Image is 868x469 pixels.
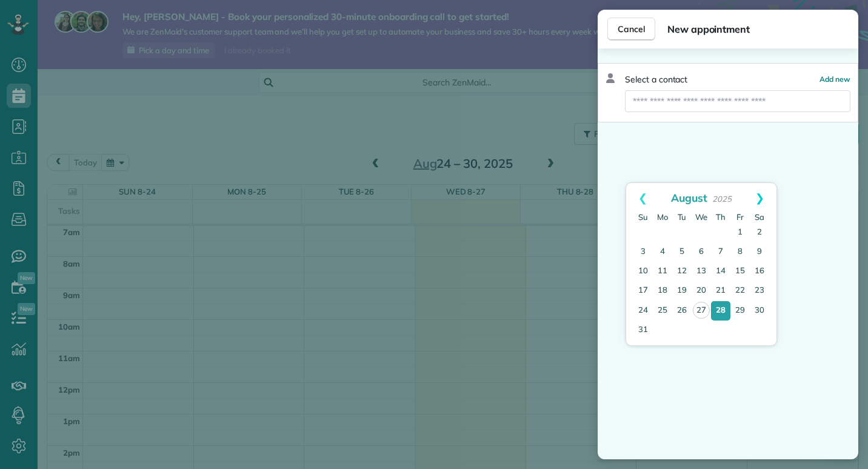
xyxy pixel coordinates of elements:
a: 17 [633,281,653,301]
a: 19 [672,281,692,301]
a: 2 [750,223,769,242]
a: 11 [653,262,672,281]
a: 21 [711,281,730,301]
a: 18 [653,281,672,301]
a: 22 [730,281,750,301]
a: 1 [730,223,750,242]
a: 9 [750,242,769,262]
a: Next [743,183,776,213]
span: Wednesday [695,212,707,222]
span: Sunday [638,212,648,222]
a: 6 [692,242,711,262]
a: 31 [633,321,653,340]
a: 14 [711,262,730,281]
a: 29 [730,301,750,321]
a: 20 [692,281,711,301]
span: 2025 [712,194,732,204]
a: 25 [653,301,672,321]
a: 4 [653,242,672,262]
a: 3 [633,242,653,262]
a: 12 [672,262,692,281]
a: 10 [633,262,653,281]
a: 15 [730,262,750,281]
span: Monday [657,212,668,222]
a: 26 [672,301,692,321]
span: Friday [736,212,744,222]
span: Tuesday [678,212,687,222]
span: Saturday [755,212,764,222]
a: 27 [693,302,710,319]
a: Prev [626,183,659,213]
span: Thursday [716,212,726,222]
span: August [671,191,707,204]
a: 8 [730,242,750,262]
a: 28 [711,301,730,321]
a: 13 [692,262,711,281]
a: 30 [750,301,769,321]
a: 5 [672,242,692,262]
a: 7 [711,242,730,262]
a: 24 [633,301,653,321]
a: 23 [750,281,769,301]
a: 16 [750,262,769,281]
